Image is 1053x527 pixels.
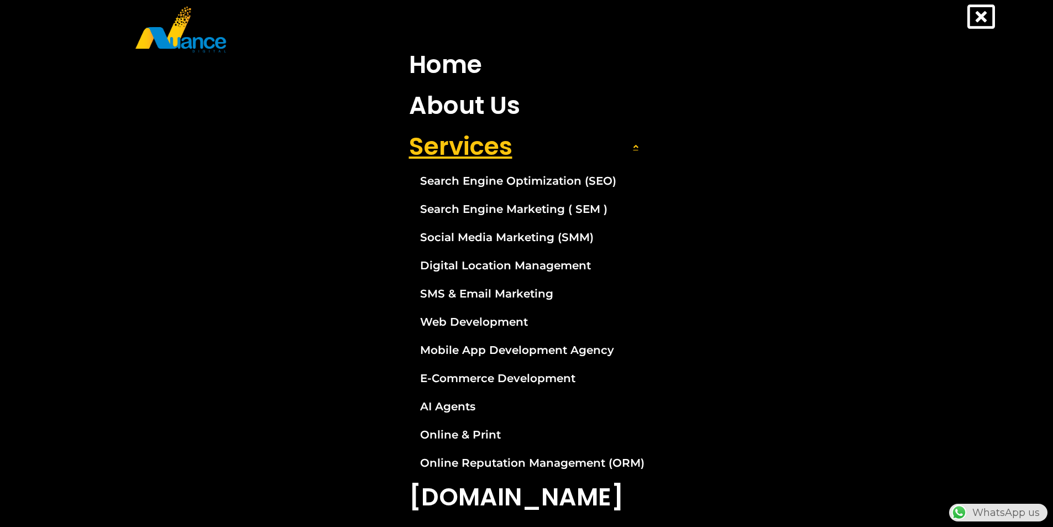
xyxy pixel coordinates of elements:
a: [DOMAIN_NAME] [401,477,653,518]
a: SMS & Email Marketing [401,280,653,307]
a: E-Commerce Development [401,364,653,392]
a: Home [401,44,653,85]
a: About Us [401,85,653,126]
a: Social Media Marketing (SMM) [401,223,653,251]
img: nuance-qatar_logo [134,6,227,54]
a: AI Agents [401,393,653,420]
div: WhatsApp us [949,504,1047,521]
img: WhatsApp [950,504,968,521]
a: Online & Print [401,421,653,448]
a: Search Engine Marketing ( SEM ) [401,195,653,223]
a: nuance-qatar_logo [134,6,521,54]
a: WhatsAppWhatsApp us [949,507,1047,519]
a: Search Engine Optimization (SEO) [401,167,653,195]
a: Online Reputation Management (ORM) [401,449,653,477]
a: Digital Location Management [401,252,653,279]
a: Mobile App Development Agency [401,336,653,364]
a: Web Development [401,308,653,336]
a: Services [401,126,653,167]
